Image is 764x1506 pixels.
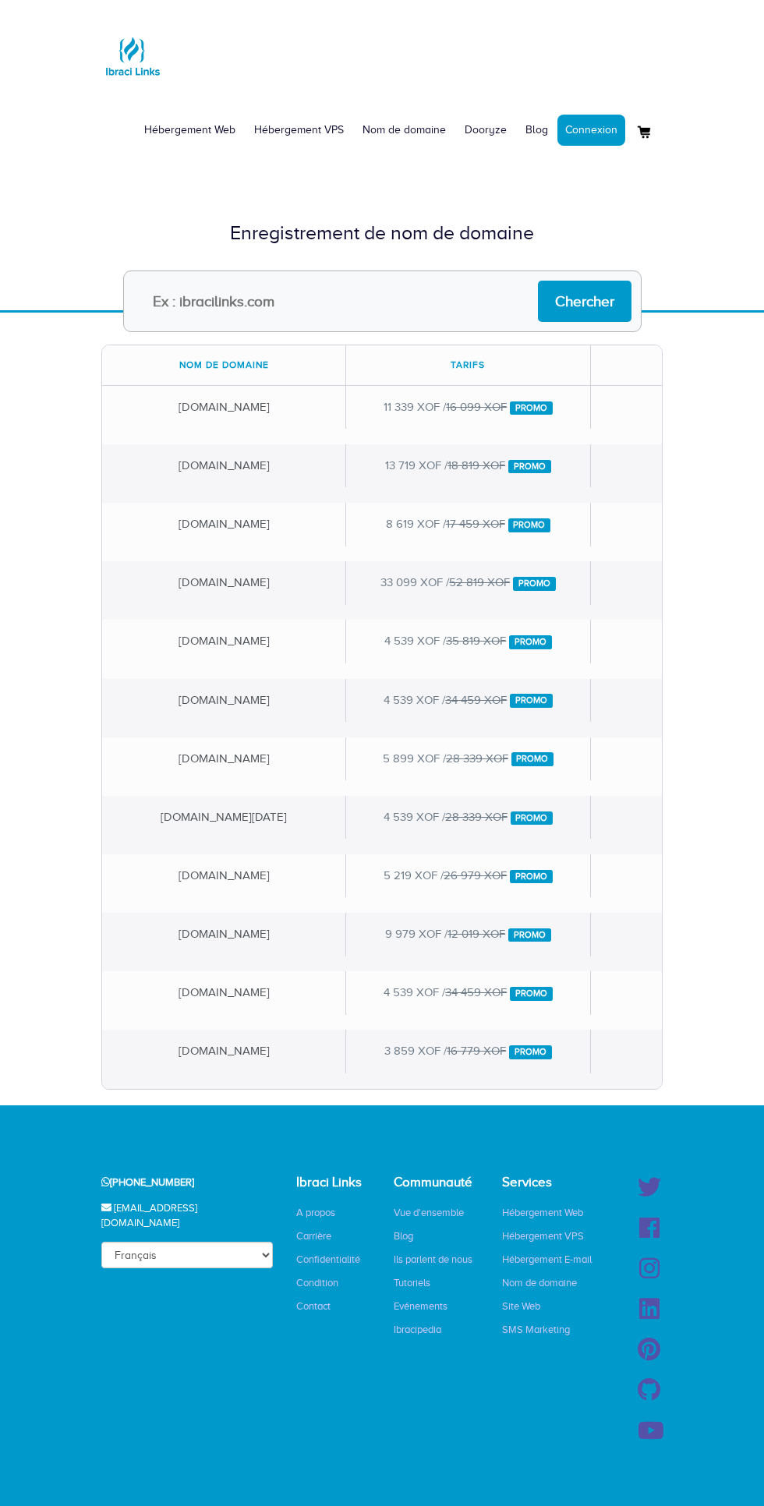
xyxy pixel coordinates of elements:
[346,796,590,839] div: 4 539 XOF /
[446,401,507,413] del: 16 099 XOF
[382,1275,442,1290] a: Tutoriels
[102,345,346,385] div: Nom de domaine
[449,576,510,589] del: 52 819 XOF
[382,1322,453,1337] a: Ibracipedia
[508,518,551,532] span: Promo
[102,386,346,429] div: [DOMAIN_NAME]
[516,107,557,154] a: Blog
[353,107,455,154] a: Nom de domaine
[445,986,507,999] del: 34 459 XOF
[346,737,590,780] div: 5 899 XOF /
[102,971,346,1014] div: [DOMAIN_NAME]
[346,620,590,663] div: 4 539 XOF /
[508,460,551,474] span: Promo
[346,561,590,604] div: 33 099 XOF /
[490,1252,603,1267] a: Hébergement E-mail
[245,107,353,154] a: Hébergement VPS
[102,444,346,487] div: [DOMAIN_NAME]
[101,12,164,87] a: Logo Ibraci Links
[82,1190,273,1242] div: [EMAIL_ADDRESS][DOMAIN_NAME]
[382,1205,476,1220] a: Vue d'ensemble
[557,115,625,146] a: Connexion
[513,577,556,591] span: Promo
[102,561,346,604] div: [DOMAIN_NAME]
[285,1275,350,1290] a: Condition
[346,913,590,956] div: 9 979 XOF /
[285,1228,343,1243] a: Carrière
[446,752,508,765] del: 28 339 XOF
[102,737,346,780] div: [DOMAIN_NAME]
[510,870,553,884] span: Promo
[346,503,590,546] div: 8 619 XOF /
[490,1299,552,1313] a: Site Web
[346,854,590,897] div: 5 219 XOF /
[102,1030,346,1073] div: [DOMAIN_NAME]
[123,270,642,332] input: Ex : ibracilinks.com
[490,1205,595,1220] a: Hébergement Web
[508,928,551,942] span: Promo
[135,107,245,154] a: Hébergement Web
[285,1205,347,1220] a: A propos
[382,1228,425,1243] a: Blog
[102,913,346,956] div: [DOMAIN_NAME]
[102,796,346,839] div: [DOMAIN_NAME][DATE]
[446,518,505,530] del: 17 459 XOF
[346,1030,590,1073] div: 3 859 XOF /
[296,1175,398,1190] h4: Ibraci Links
[447,459,505,472] del: 18 819 XOF
[102,854,346,897] div: [DOMAIN_NAME]
[447,928,505,940] del: 12 019 XOF
[101,219,663,247] div: Enregistrement de nom de domaine
[346,679,590,722] div: 4 539 XOF /
[346,345,590,385] div: Tarifs
[490,1322,582,1337] a: SMS Marketing
[446,635,506,647] del: 35 819 XOF
[509,1045,552,1059] span: Promo
[102,620,346,663] div: [DOMAIN_NAME]
[490,1228,596,1243] a: Hébergement VPS
[538,281,631,322] input: Chercher
[445,694,507,706] del: 34 459 XOF
[445,811,508,823] del: 28 339 XOF
[510,987,553,1001] span: Promo
[455,107,516,154] a: Dooryze
[394,1175,495,1190] h4: Communauté
[382,1299,459,1313] a: Evénements
[510,401,553,415] span: Promo
[447,1045,506,1057] del: 16 779 XOF
[82,1164,273,1202] div: [PHONE_NUMBER]
[102,503,346,546] div: [DOMAIN_NAME]
[510,694,553,708] span: Promo
[444,869,507,882] del: 26 979 XOF
[346,444,590,487] div: 13 719 XOF /
[346,386,590,429] div: 11 339 XOF /
[101,25,164,87] img: Logo Ibraci Links
[511,752,554,766] span: Promo
[285,1299,342,1313] a: Contact
[511,811,554,825] span: Promo
[502,1175,603,1190] h4: Services
[346,971,590,1014] div: 4 539 XOF /
[102,679,346,722] div: [DOMAIN_NAME]
[509,635,552,649] span: Promo
[490,1275,589,1290] a: Nom de domaine
[285,1252,372,1267] a: Confidentialité
[382,1252,484,1267] a: Ils parlent de nous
